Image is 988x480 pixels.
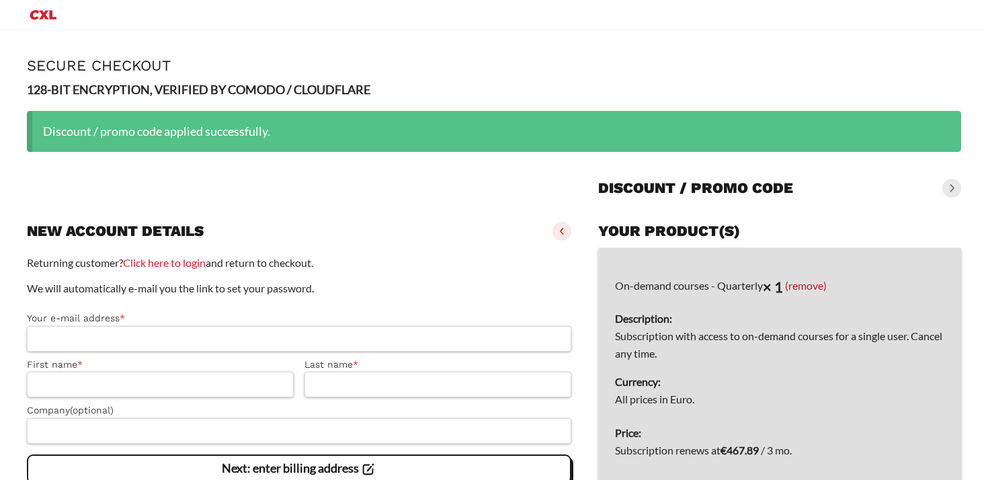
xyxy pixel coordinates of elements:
[27,403,571,418] label: Company
[27,254,571,272] p: Returning customer? and return to checkout.
[123,256,206,269] a: Click here to login
[27,311,571,326] label: Your e-mail address
[70,405,114,415] span: (optional)
[304,357,571,372] label: Last name
[27,57,961,74] h1: Secure Checkout
[27,111,961,152] div: Discount / promo code applied successfully.
[27,222,204,241] h3: New account details
[27,357,294,372] label: First name
[27,280,571,297] p: We will automatically e-mail you the link to set your password.
[27,82,370,97] strong: 128-BIT ENCRYPTION, VERIFIED BY COMODO / CLOUDFLARE
[598,179,793,198] h3: Discount / promo code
